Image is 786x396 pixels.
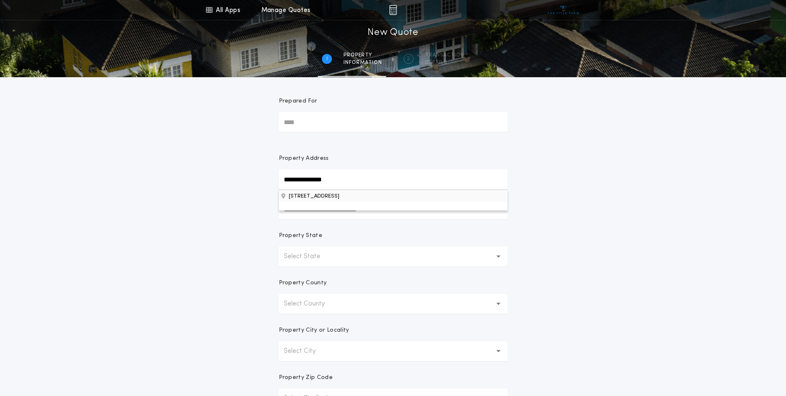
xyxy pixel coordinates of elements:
button: Select State [279,247,508,266]
button: Select County [279,294,508,314]
p: Prepared For [279,97,317,105]
img: img [389,5,397,15]
p: Select State [284,252,334,262]
p: Property Address [279,154,508,163]
span: Property [343,52,382,59]
p: Select County [284,299,338,309]
span: details [425,59,464,66]
button: Select City [279,341,508,361]
p: Property State [279,232,322,240]
p: Property Zip Code [279,374,333,382]
span: Transaction [425,52,464,59]
h2: 2 [407,56,410,62]
input: Prepared For [279,112,508,132]
p: Property City or Locality [279,326,349,335]
p: Select City [284,346,329,356]
button: Property Address [279,190,508,202]
img: vs-icon [548,6,579,14]
h1: New Quote [368,26,418,39]
span: information [343,59,382,66]
p: Property County [279,279,327,287]
h2: 1 [326,56,328,62]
